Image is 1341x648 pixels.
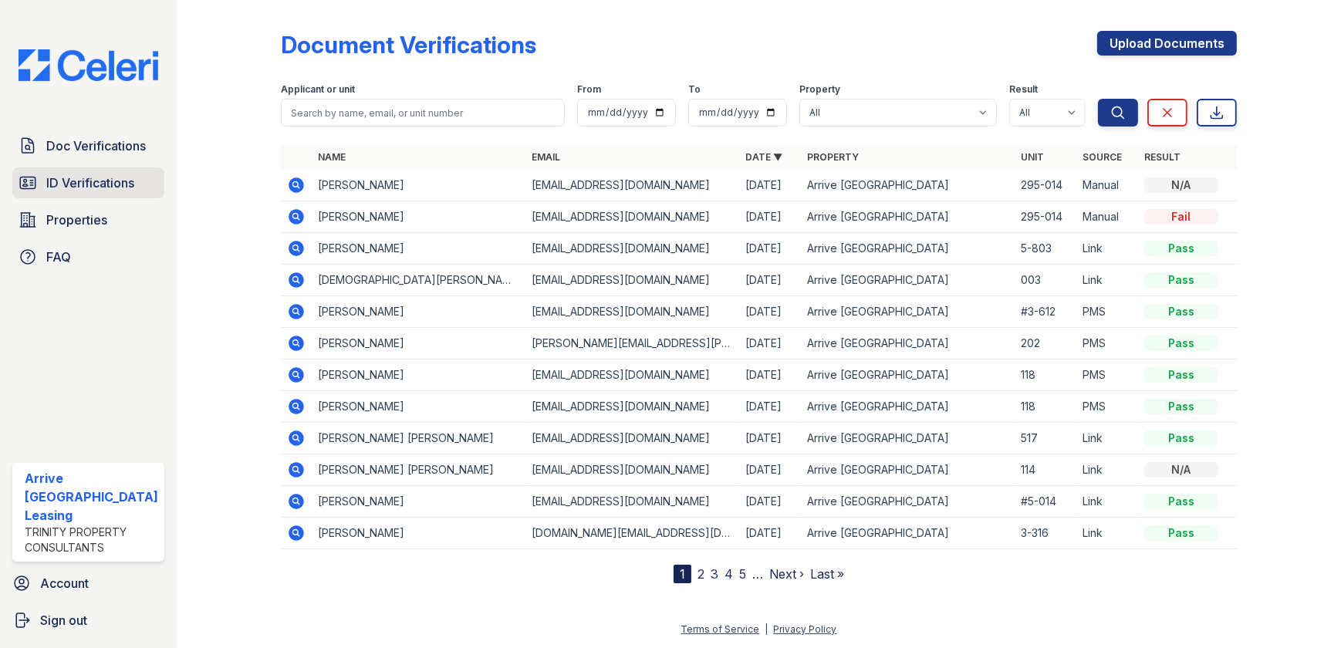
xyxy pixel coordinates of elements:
a: Upload Documents [1097,31,1237,56]
td: PMS [1076,391,1138,423]
a: FAQ [12,241,164,272]
td: [PERSON_NAME] [312,201,525,233]
td: [DEMOGRAPHIC_DATA][PERSON_NAME] [312,265,525,296]
div: Pass [1144,494,1218,509]
td: Link [1076,423,1138,454]
a: Email [532,151,560,163]
label: Result [1009,83,1038,96]
a: Result [1144,151,1181,163]
a: Source [1083,151,1122,163]
td: Arrive [GEOGRAPHIC_DATA] [801,454,1015,486]
td: [PERSON_NAME] [312,296,525,328]
td: [EMAIL_ADDRESS][DOMAIN_NAME] [525,265,739,296]
td: [DATE] [739,170,801,201]
td: 003 [1015,265,1076,296]
td: Arrive [GEOGRAPHIC_DATA] [801,359,1015,391]
td: [DATE] [739,265,801,296]
a: Date ▼ [745,151,782,163]
td: Link [1076,265,1138,296]
span: Properties [46,211,107,229]
div: Pass [1144,304,1218,319]
td: 5-803 [1015,233,1076,265]
td: 114 [1015,454,1076,486]
td: Link [1076,518,1138,549]
div: Document Verifications [281,31,536,59]
td: 295-014 [1015,201,1076,233]
td: #3-612 [1015,296,1076,328]
td: Arrive [GEOGRAPHIC_DATA] [801,518,1015,549]
td: Arrive [GEOGRAPHIC_DATA] [801,201,1015,233]
td: Link [1076,233,1138,265]
td: [PERSON_NAME] [312,328,525,359]
td: [EMAIL_ADDRESS][DOMAIN_NAME] [525,296,739,328]
td: [DATE] [739,328,801,359]
span: ID Verifications [46,174,134,192]
a: Doc Verifications [12,130,164,161]
td: [PERSON_NAME] [PERSON_NAME] [312,423,525,454]
img: CE_Logo_Blue-a8612792a0a2168367f1c8372b55b34899dd931a85d93a1a3d3e32e68fde9ad4.png [6,49,171,81]
td: Arrive [GEOGRAPHIC_DATA] [801,233,1015,265]
label: From [577,83,601,96]
td: [PERSON_NAME] [312,359,525,391]
a: Unit [1021,151,1044,163]
td: [EMAIL_ADDRESS][DOMAIN_NAME] [525,423,739,454]
td: [DATE] [739,296,801,328]
td: 118 [1015,391,1076,423]
a: Privacy Policy [774,623,837,635]
a: Account [6,568,171,599]
span: Doc Verifications [46,137,146,155]
td: [EMAIL_ADDRESS][DOMAIN_NAME] [525,201,739,233]
td: [EMAIL_ADDRESS][DOMAIN_NAME] [525,170,739,201]
label: Applicant or unit [281,83,355,96]
a: Terms of Service [681,623,760,635]
a: Next › [769,566,804,582]
td: [DATE] [739,486,801,518]
a: Sign out [6,605,171,636]
div: 1 [674,565,691,583]
label: To [688,83,701,96]
div: Pass [1144,336,1218,351]
div: Fail [1144,209,1218,224]
td: [EMAIL_ADDRESS][DOMAIN_NAME] [525,233,739,265]
div: Trinity Property Consultants [25,525,158,555]
td: [PERSON_NAME] [312,233,525,265]
a: 4 [725,566,733,582]
a: 5 [739,566,746,582]
span: FAQ [46,248,71,266]
td: [EMAIL_ADDRESS][DOMAIN_NAME] [525,454,739,486]
td: [DATE] [739,423,801,454]
div: | [765,623,768,635]
td: Link [1076,454,1138,486]
td: Arrive [GEOGRAPHIC_DATA] [801,265,1015,296]
td: PMS [1076,359,1138,391]
td: [EMAIL_ADDRESS][DOMAIN_NAME] [525,359,739,391]
td: [DOMAIN_NAME][EMAIL_ADDRESS][DOMAIN_NAME] [525,518,739,549]
td: [PERSON_NAME] [PERSON_NAME] [312,454,525,486]
td: 517 [1015,423,1076,454]
td: [PERSON_NAME] [312,486,525,518]
td: [PERSON_NAME] [312,391,525,423]
td: 118 [1015,359,1076,391]
a: Properties [12,204,164,235]
span: Account [40,574,89,592]
td: [DATE] [739,454,801,486]
input: Search by name, email, or unit number [281,99,565,127]
td: [EMAIL_ADDRESS][DOMAIN_NAME] [525,391,739,423]
span: Sign out [40,611,87,629]
td: Arrive [GEOGRAPHIC_DATA] [801,296,1015,328]
div: Pass [1144,399,1218,414]
a: Last » [810,566,844,582]
td: [DATE] [739,359,801,391]
td: PMS [1076,296,1138,328]
a: Name [318,151,346,163]
a: 3 [711,566,718,582]
td: 3-316 [1015,518,1076,549]
a: 2 [698,566,704,582]
td: [EMAIL_ADDRESS][DOMAIN_NAME] [525,486,739,518]
td: [DATE] [739,518,801,549]
a: Property [807,151,859,163]
td: Link [1076,486,1138,518]
div: Pass [1144,367,1218,383]
td: 202 [1015,328,1076,359]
